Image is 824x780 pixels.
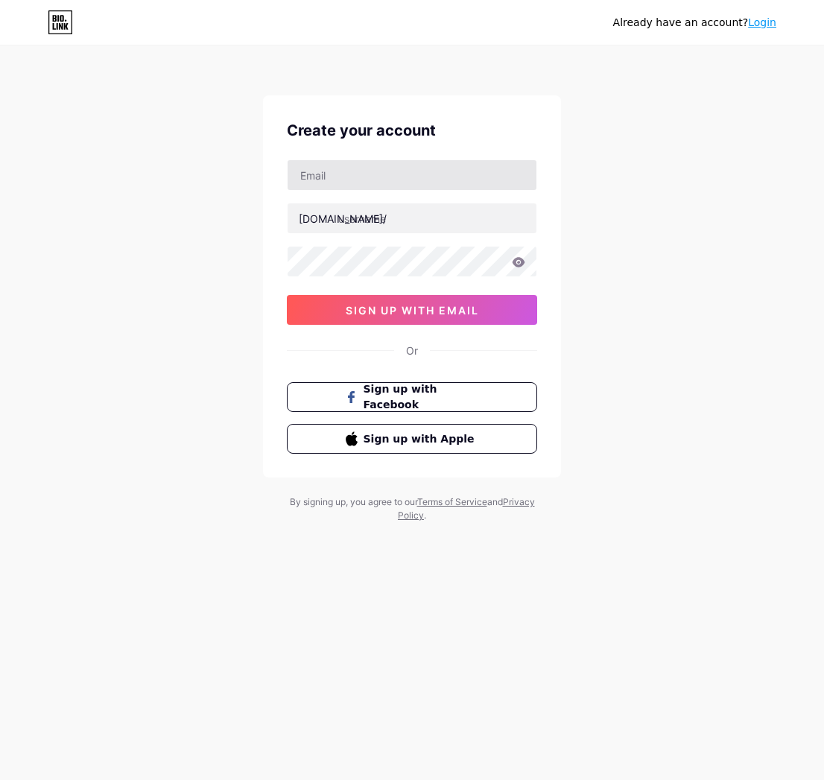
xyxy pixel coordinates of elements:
button: Sign up with Apple [287,424,537,454]
div: [DOMAIN_NAME]/ [299,211,387,226]
div: Create your account [287,119,537,142]
a: Login [748,16,776,28]
span: Sign up with Apple [364,431,479,447]
button: sign up with email [287,295,537,325]
input: username [288,203,536,233]
span: sign up with email [346,304,479,317]
button: Sign up with Facebook [287,382,537,412]
a: Terms of Service [417,496,487,507]
input: Email [288,160,536,190]
div: By signing up, you agree to our and . [285,495,539,522]
div: Or [406,343,418,358]
span: Sign up with Facebook [364,381,479,413]
div: Already have an account? [613,15,776,31]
